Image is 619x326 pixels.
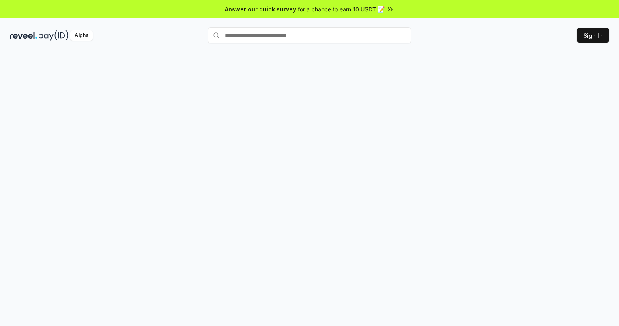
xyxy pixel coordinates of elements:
img: reveel_dark [10,30,37,41]
div: Alpha [70,30,93,41]
span: for a chance to earn 10 USDT 📝 [298,5,385,13]
span: Answer our quick survey [225,5,296,13]
button: Sign In [577,28,609,43]
img: pay_id [39,30,69,41]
